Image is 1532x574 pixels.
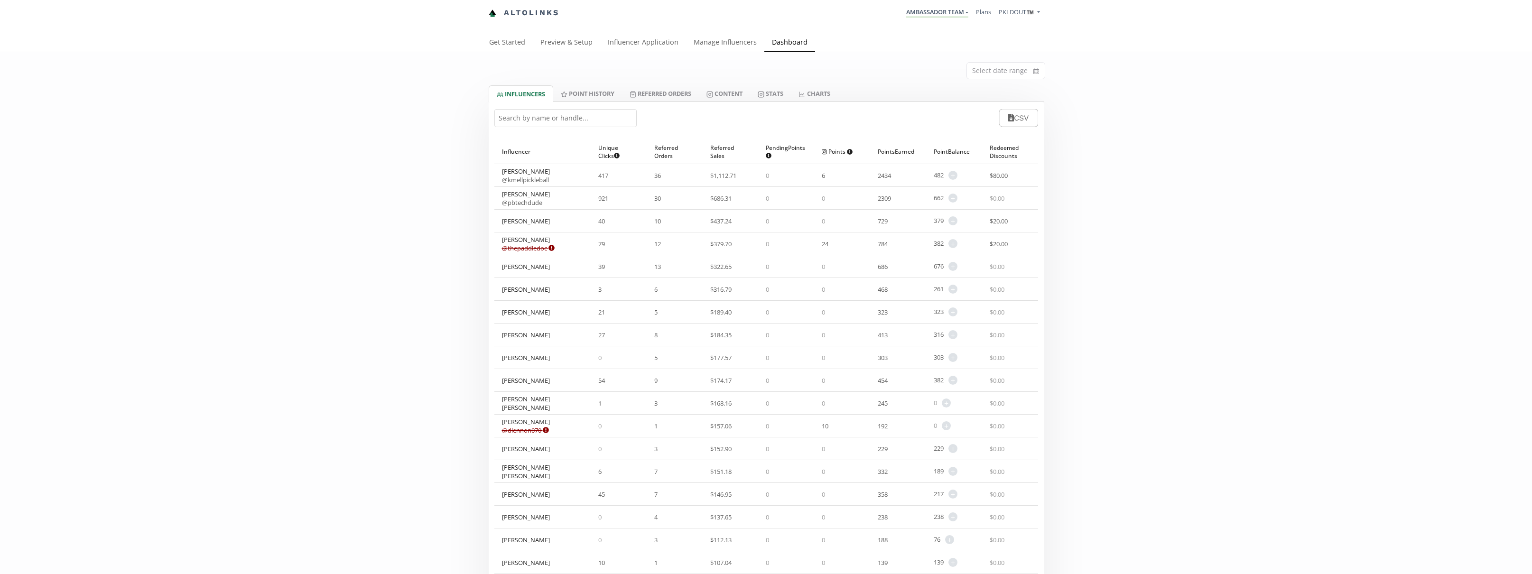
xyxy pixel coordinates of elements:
[990,194,1004,203] span: $ 0.00
[489,9,496,17] img: favicon-32x32.png
[990,139,1031,164] div: Redeemed Discounts
[766,171,769,180] span: 0
[934,467,944,476] span: 189
[766,308,769,316] span: 0
[878,331,888,339] span: 413
[598,194,608,203] span: 921
[654,217,661,225] span: 10
[502,331,550,339] div: [PERSON_NAME]
[598,513,602,521] span: 0
[822,194,825,203] span: 0
[686,34,764,53] a: Manage Influencers
[502,558,550,567] div: [PERSON_NAME]
[654,285,658,294] span: 6
[948,262,957,271] span: +
[822,331,825,339] span: 0
[502,167,550,184] div: [PERSON_NAME]
[822,558,825,567] span: 0
[990,285,1004,294] span: $ 0.00
[948,216,957,225] span: +
[990,353,1004,362] span: $ 0.00
[934,421,937,430] span: 0
[990,467,1004,476] span: $ 0.00
[999,8,1040,19] a: PKLDOUT™️
[766,353,769,362] span: 0
[502,395,584,412] div: [PERSON_NAME] [PERSON_NAME]
[948,490,957,499] span: +
[710,513,732,521] span: $ 137.65
[878,513,888,521] span: 238
[878,171,891,180] span: 2434
[990,308,1004,316] span: $ 0.00
[906,8,968,18] a: AMBASSADOR TEAM
[654,171,661,180] span: 36
[822,240,828,248] span: 24
[822,148,853,156] span: Points
[766,558,769,567] span: 0
[822,262,825,271] span: 0
[598,444,602,453] span: 0
[502,513,550,521] div: [PERSON_NAME]
[654,490,658,499] span: 7
[710,171,736,180] span: $ 1,112.71
[710,444,732,453] span: $ 152.90
[710,399,732,407] span: $ 168.16
[878,217,888,225] span: 729
[942,421,951,430] span: +
[990,171,1008,180] span: $ 80.00
[598,144,631,160] span: Unique Clicks
[654,422,658,430] span: 1
[766,536,769,544] span: 0
[999,8,1034,16] span: PKLDOUT™️
[489,85,553,102] a: INFLUENCERS
[934,262,944,271] span: 676
[948,444,957,453] span: +
[878,399,888,407] span: 245
[598,240,605,248] span: 79
[990,262,1004,271] span: $ 0.00
[948,285,957,294] span: +
[878,536,888,544] span: 188
[9,9,40,38] iframe: chat widget
[791,85,837,102] a: CHARTS
[598,353,602,362] span: 0
[822,217,825,225] span: 0
[822,422,828,430] span: 10
[878,308,888,316] span: 323
[710,217,732,225] span: $ 437.24
[990,240,1008,248] span: $ 20.00
[654,139,695,164] div: Referred Orders
[598,262,605,271] span: 39
[934,353,944,362] span: 303
[502,417,550,435] div: [PERSON_NAME]
[948,353,957,362] span: +
[934,307,944,316] span: 323
[948,512,957,521] span: +
[710,262,732,271] span: $ 322.65
[822,444,825,453] span: 0
[502,376,550,385] div: [PERSON_NAME]
[699,85,750,102] a: Content
[710,194,732,203] span: $ 686.31
[878,376,888,385] span: 454
[598,331,605,339] span: 27
[710,285,732,294] span: $ 316.79
[934,216,944,225] span: 379
[710,139,751,164] div: Referred Sales
[502,217,550,225] div: [PERSON_NAME]
[766,240,769,248] span: 0
[598,285,602,294] span: 3
[502,463,584,480] div: [PERSON_NAME] [PERSON_NAME]
[710,353,732,362] span: $ 177.57
[948,558,957,567] span: +
[822,399,825,407] span: 0
[822,490,825,499] span: 0
[502,244,555,252] a: @thepaddledoc
[878,422,888,430] span: 192
[822,467,825,476] span: 0
[750,85,791,102] a: Stats
[945,535,954,544] span: +
[654,353,658,362] span: 5
[502,490,550,499] div: [PERSON_NAME]
[502,444,550,453] div: [PERSON_NAME]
